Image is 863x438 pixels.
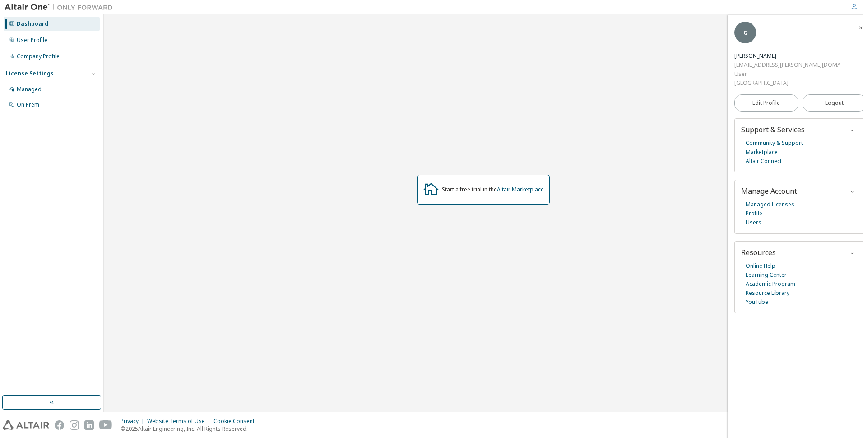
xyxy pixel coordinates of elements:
[746,280,795,289] a: Academic Program
[741,125,805,135] span: Support & Services
[752,99,780,107] span: Edit Profile
[746,157,782,166] a: Altair Connect
[746,139,803,148] a: Community & Support
[497,186,544,193] a: Altair Marketplace
[746,270,787,280] a: Learning Center
[6,70,54,77] div: License Settings
[17,101,39,108] div: On Prem
[17,20,48,28] div: Dashboard
[84,420,94,430] img: linkedin.svg
[121,425,260,433] p: © 2025 Altair Engineering, Inc. All Rights Reserved.
[734,94,798,112] a: Edit Profile
[734,79,840,88] div: [GEOGRAPHIC_DATA]
[5,3,117,12] img: Altair One
[734,70,840,79] div: User
[121,418,147,425] div: Privacy
[746,298,768,307] a: YouTube
[213,418,260,425] div: Cookie Consent
[734,61,840,70] div: [EMAIL_ADDRESS][PERSON_NAME][DOMAIN_NAME]
[17,37,47,44] div: User Profile
[746,148,778,157] a: Marketplace
[746,200,794,209] a: Managed Licenses
[746,209,762,218] a: Profile
[743,29,747,37] span: G
[3,420,49,430] img: altair_logo.svg
[442,186,544,193] div: Start a free trial in the
[17,86,42,93] div: Managed
[147,418,213,425] div: Website Terms of Use
[746,218,761,227] a: Users
[741,247,776,257] span: Resources
[746,289,789,298] a: Resource Library
[70,420,79,430] img: instagram.svg
[741,186,797,196] span: Manage Account
[746,261,775,270] a: Online Help
[99,420,112,430] img: youtube.svg
[55,420,64,430] img: facebook.svg
[825,98,844,107] span: Logout
[17,53,60,60] div: Company Profile
[734,51,840,61] div: Gediael Antunes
